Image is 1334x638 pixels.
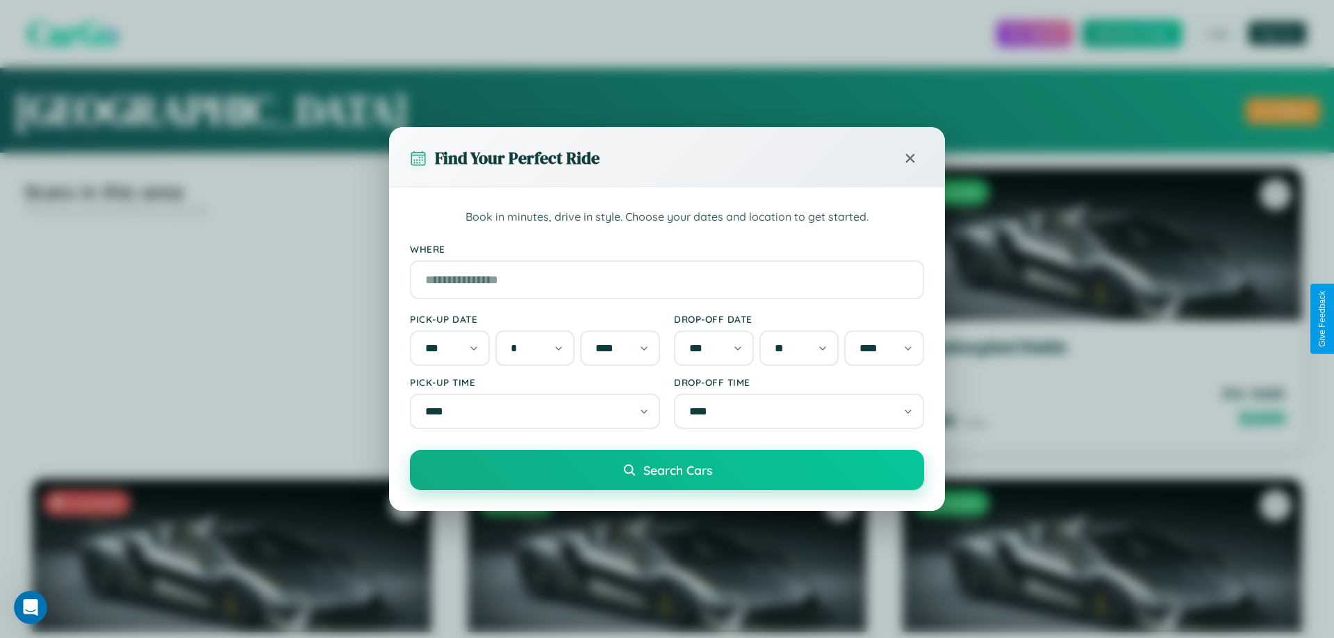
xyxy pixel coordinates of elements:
span: Search Cars [643,462,712,478]
button: Search Cars [410,450,924,490]
h3: Find Your Perfect Ride [435,146,600,169]
label: Pick-up Time [410,376,660,388]
label: Drop-off Time [674,376,924,388]
label: Drop-off Date [674,313,924,325]
label: Where [410,243,924,255]
label: Pick-up Date [410,313,660,325]
p: Book in minutes, drive in style. Choose your dates and location to get started. [410,208,924,226]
